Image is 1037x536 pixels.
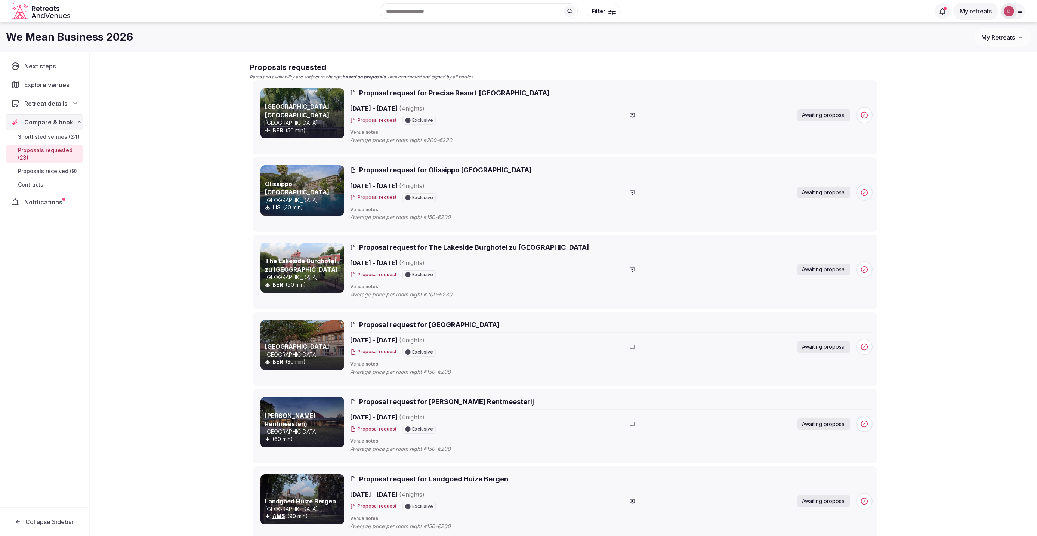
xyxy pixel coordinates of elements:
[797,341,850,353] div: Awaiting proposal
[350,361,873,367] span: Venue notes
[6,30,133,44] h1: We Mean Business 2026
[399,413,425,421] span: ( 4 night s )
[797,264,850,275] div: Awaiting proposal
[265,435,343,443] div: (60 min)
[265,281,343,289] div: (90 min)
[6,166,83,176] a: Proposals received (9)
[350,284,873,290] span: Venue notes
[350,272,396,278] button: Proposal request
[24,118,73,127] span: Compare & book
[953,3,998,20] button: My retreats
[359,88,549,98] span: Proposal request for Precise Resort [GEOGRAPHIC_DATA]
[265,343,329,350] a: [GEOGRAPHIC_DATA]
[24,62,59,71] span: Next steps
[24,80,72,89] span: Explore venues
[6,77,83,93] a: Explore venues
[272,358,283,365] a: BER
[265,412,316,428] a: [PERSON_NAME] Rentmeesterij
[350,336,482,345] span: [DATE] - [DATE]
[350,136,467,144] span: Average price per room night ¢200-€230
[25,518,74,526] span: Collapse Sidebar
[981,34,1015,41] span: My Retreats
[6,179,83,190] a: Contracts
[6,194,83,210] a: Notifications
[412,118,433,123] span: Exclusive
[350,413,482,422] span: [DATE] - [DATE]
[265,498,336,505] a: Landgoed Huize Bergen
[265,103,329,118] a: [GEOGRAPHIC_DATA] [GEOGRAPHIC_DATA]
[6,132,83,142] a: Shortlisted venues (24)
[359,165,531,175] span: Proposal request for Olissippo [GEOGRAPHIC_DATA]
[18,133,80,141] span: Shortlisted venues (24)
[265,351,343,358] p: [GEOGRAPHIC_DATA]
[350,194,396,201] button: Proposal request
[12,3,72,20] svg: Retreats and Venues company logo
[24,198,65,207] span: Notifications
[265,119,343,127] p: [GEOGRAPHIC_DATA]
[350,291,467,298] span: Average price per room night ¢200-€230
[350,368,466,376] span: Average price per room night ¢150-€200
[250,62,877,73] h2: Proposals requested
[350,258,482,267] span: [DATE] - [DATE]
[265,428,343,435] p: [GEOGRAPHIC_DATA]
[974,28,1031,47] button: My Retreats
[350,129,873,136] span: Venue notes
[265,197,343,204] p: [GEOGRAPHIC_DATA]
[12,3,72,20] a: Visit the homepage
[18,167,77,175] span: Proposals received (9)
[18,147,80,161] span: Proposals requested (23)
[265,257,338,273] a: The Lakeside Burghotel zu [GEOGRAPHIC_DATA]
[18,181,43,188] span: Contracts
[350,426,396,432] button: Proposal request
[6,145,83,163] a: Proposals requested (23)
[265,512,343,520] div: (90 min)
[399,182,425,190] span: ( 4 night s )
[350,523,466,530] span: Average price per room night ¢150-€200
[412,195,433,200] span: Exclusive
[350,349,396,355] button: Proposal request
[265,274,343,281] p: [GEOGRAPHIC_DATA]
[272,513,285,519] a: AMS
[265,204,343,211] div: (30 min)
[265,505,343,513] p: [GEOGRAPHIC_DATA]
[350,117,396,124] button: Proposal request
[350,503,396,509] button: Proposal request
[412,427,433,431] span: Exclusive
[350,515,873,522] span: Venue notes
[350,490,482,499] span: [DATE] - [DATE]
[272,127,283,133] a: BER
[272,204,281,210] a: LIS
[342,74,386,80] strong: based on proposals
[272,281,283,288] a: BER
[350,438,873,444] span: Venue notes
[265,127,343,134] div: (50 min)
[1004,6,1014,16] img: Daniel Fule
[399,105,425,112] span: ( 4 night s )
[350,207,873,213] span: Venue notes
[797,495,850,507] div: Awaiting proposal
[587,4,621,18] button: Filter
[350,213,466,221] span: Average price per room night ¢150-€200
[399,259,425,267] span: ( 4 night s )
[359,474,508,484] span: Proposal request for Landgoed Huize Bergen
[592,7,605,15] span: Filter
[350,181,482,190] span: [DATE] - [DATE]
[797,109,850,121] div: Awaiting proposal
[250,74,877,80] p: Rates and availability are subject to change, , until contracted and signed by all parties
[359,320,499,329] span: Proposal request for [GEOGRAPHIC_DATA]
[953,7,998,15] a: My retreats
[6,58,83,74] a: Next steps
[412,272,433,277] span: Exclusive
[399,491,425,498] span: ( 4 night s )
[350,445,466,453] span: Average price per room night ¢150-€200
[265,180,329,196] a: Olissippo [GEOGRAPHIC_DATA]
[399,336,425,344] span: ( 4 night s )
[6,514,83,530] button: Collapse Sidebar
[265,358,343,366] div: (30 min)
[412,504,433,509] span: Exclusive
[797,418,850,430] div: Awaiting proposal
[412,350,433,354] span: Exclusive
[359,243,589,252] span: Proposal request for The Lakeside Burghotel zu [GEOGRAPHIC_DATA]
[350,104,482,113] span: [DATE] - [DATE]
[24,99,68,108] span: Retreat details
